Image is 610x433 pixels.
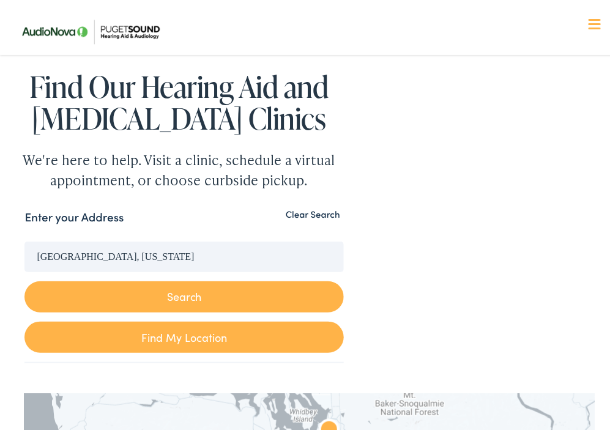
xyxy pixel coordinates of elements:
a: Find My Location [24,319,343,350]
button: Search [24,278,343,309]
label: Enter your Address [24,205,124,223]
a: What We Offer [21,49,607,75]
button: Clear Search [282,205,344,217]
div: We're here to help. Visit a clinic, schedule a virtual appointment, or choose curbside pickup. [12,147,345,187]
h1: Find Our Hearing Aid and [MEDICAL_DATA] Clinics [12,67,345,132]
input: Enter your address or zip code [24,239,343,269]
